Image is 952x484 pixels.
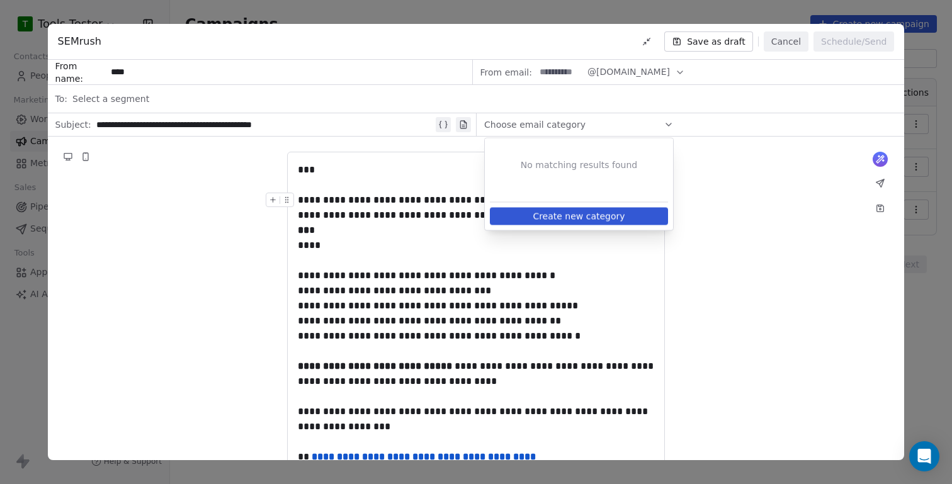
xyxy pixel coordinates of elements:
[55,118,91,135] span: Subject:
[484,118,586,131] span: Choose email category
[764,31,808,52] button: Cancel
[813,31,894,52] button: Schedule/Send
[664,31,753,52] button: Save as draft
[490,208,668,225] button: Create new category
[485,138,673,192] div: No matching results found
[587,65,670,79] span: @[DOMAIN_NAME]
[55,60,106,85] span: From name:
[72,93,149,105] span: Select a segment
[480,66,532,79] span: From email:
[58,34,101,49] span: SEMrush
[55,93,67,105] span: To:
